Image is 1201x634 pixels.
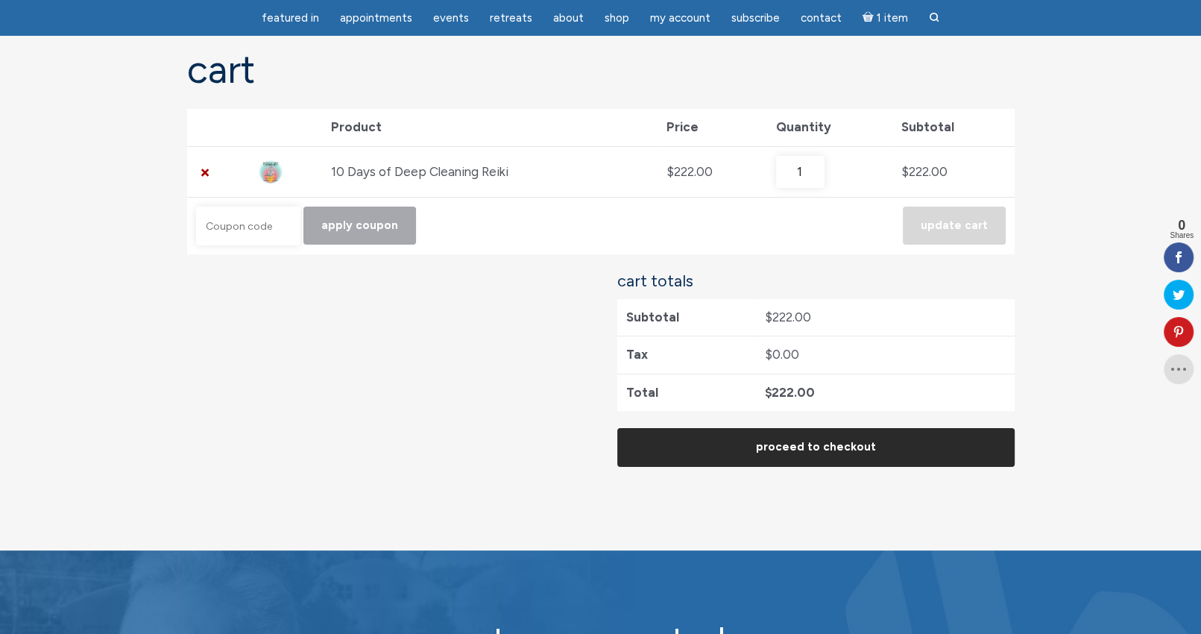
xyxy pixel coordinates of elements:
span: 1 item [877,13,908,24]
img: 10 Days of Deep Cleaning Reiki [259,160,283,183]
th: Subtotal [892,109,1014,146]
a: About [544,4,593,33]
span: $ [765,385,772,400]
th: Price [657,109,767,146]
bdi: 0.00 [765,347,799,362]
a: featured in [253,4,328,33]
a: Shop [596,4,638,33]
th: Tax [617,336,756,374]
span: Events [433,11,469,25]
span: Appointments [340,11,412,25]
a: My Account [641,4,719,33]
span: My Account [650,11,710,25]
td: 10 Days of Deep Cleaning Reiki [322,146,658,198]
span: Shop [605,11,629,25]
a: Proceed to checkout [617,428,1015,466]
a: Subscribe [722,4,789,33]
span: Retreats [490,11,532,25]
th: Product [322,109,658,146]
input: Product quantity [776,156,825,189]
span: About [553,11,584,25]
span: 0 [1170,219,1194,232]
button: Apply coupon [303,207,416,245]
span: $ [765,347,772,362]
h1: Cart [187,48,1015,91]
bdi: 222.00 [666,164,712,179]
input: Coupon code [196,207,300,245]
span: featured in [262,11,319,25]
th: Subtotal [617,299,756,336]
span: Shares [1170,232,1194,239]
th: Total [617,374,756,412]
bdi: 222.00 [765,385,815,400]
a: Remove 10 Days of Deep Cleaning Reiki from cart [196,163,215,182]
span: $ [765,310,772,324]
span: Subscribe [731,11,780,25]
a: Retreats [481,4,541,33]
i: Cart [863,11,877,25]
th: Quantity [767,109,892,146]
span: $ [666,164,673,179]
bdi: 222.00 [765,310,811,324]
bdi: 222.00 [901,164,948,179]
span: Contact [801,11,842,25]
a: Cart1 item [854,2,917,33]
h2: Cart totals [617,272,1015,290]
a: Contact [792,4,851,33]
a: Events [424,4,478,33]
span: $ [901,164,909,179]
a: Appointments [331,4,421,33]
button: Update cart [903,207,1006,245]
